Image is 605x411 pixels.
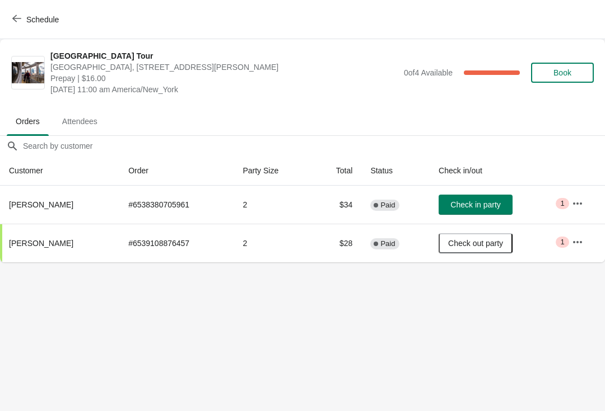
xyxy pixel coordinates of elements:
th: Check in/out [430,156,563,186]
td: # 6538380705961 [119,186,234,224]
button: Schedule [6,10,68,30]
th: Party Size [234,156,311,186]
span: 0 of 4 Available [404,68,453,77]
span: Prepay | $16.00 [50,73,398,84]
span: Paid [380,201,395,210]
td: # 6539108876457 [119,224,234,262]
input: Search by customer [22,136,605,156]
td: 2 [234,224,311,262]
span: [GEOGRAPHIC_DATA], [STREET_ADDRESS][PERSON_NAME] [50,62,398,73]
span: Orders [7,111,49,131]
span: [PERSON_NAME] [9,200,73,209]
th: Status [361,156,430,186]
span: Paid [380,239,395,248]
th: Order [119,156,234,186]
th: Total [311,156,361,186]
span: Check out party [448,239,503,248]
button: Book [531,63,594,83]
span: Attendees [53,111,106,131]
td: 2 [234,186,311,224]
td: $34 [311,186,361,224]
button: Check out party [439,233,513,253]
span: Book [553,68,571,77]
span: [GEOGRAPHIC_DATA] Tour [50,50,398,62]
td: $28 [311,224,361,262]
span: [DATE] 11:00 am America/New_York [50,84,398,95]
span: Check in party [450,200,500,209]
span: 1 [560,199,564,208]
span: 1 [560,238,564,247]
span: [PERSON_NAME] [9,239,73,248]
img: City Hall Tower Tour [12,62,44,84]
span: Schedule [26,15,59,24]
button: Check in party [439,195,513,215]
